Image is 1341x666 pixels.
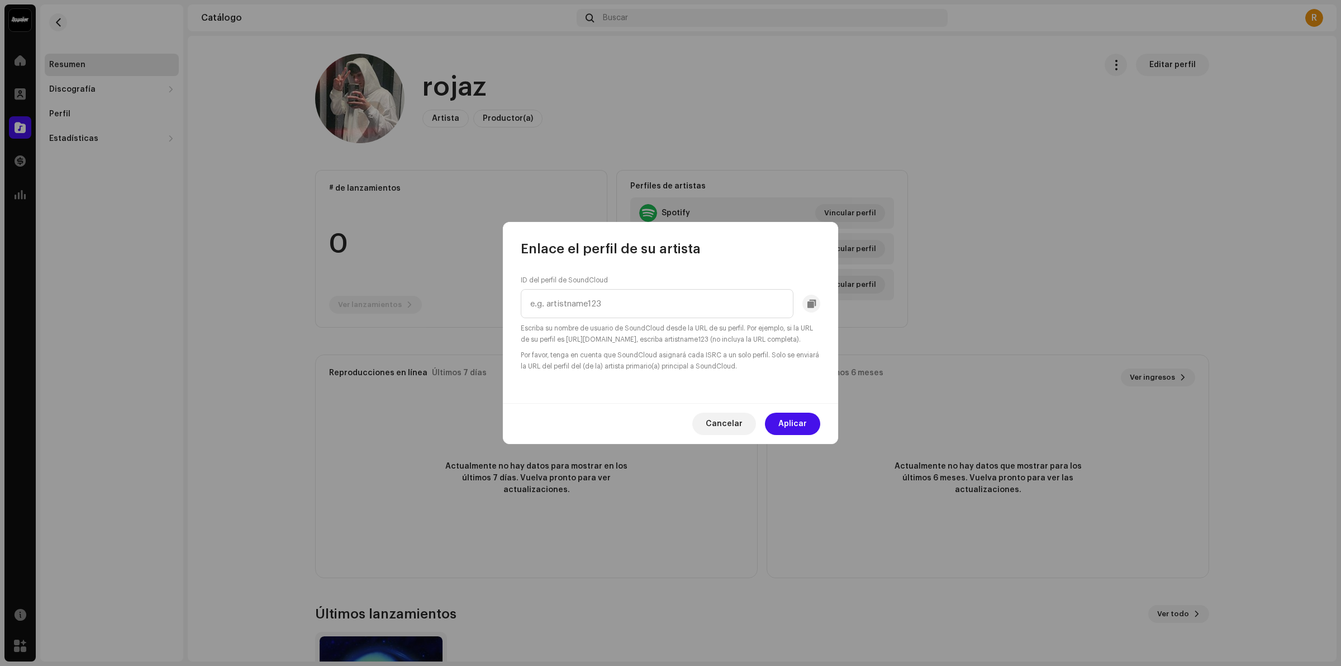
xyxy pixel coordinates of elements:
[692,413,756,435] button: Cancelar
[521,349,820,372] small: Por favor, tenga en cuenta que SoundCloud asignará cada ISRC a un solo perfil. Solo se enviará la...
[521,289,793,318] input: e.g. artistname123
[521,323,820,345] small: Escriba su nombre de usuario de SoundCloud desde la URL de su perfil. Por ejemplo, si la URL de s...
[521,276,608,285] label: ID del perfil de SoundCloud
[706,413,743,435] span: Cancelar
[765,413,820,435] button: Aplicar
[521,240,701,258] span: Enlace el perfil de su artista
[778,413,807,435] span: Aplicar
